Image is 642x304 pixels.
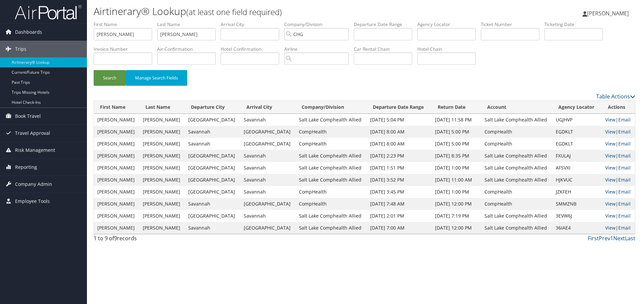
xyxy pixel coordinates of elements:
a: View [605,189,616,195]
td: [PERSON_NAME] [94,222,139,234]
td: [DATE] 1:00 PM [432,186,481,198]
label: Hotel Confirmation [221,46,284,52]
td: [DATE] 1:00 PM [432,162,481,174]
a: Email [618,177,631,183]
td: | [602,150,635,162]
td: CompHealth [296,126,367,138]
span: Employee Tools [15,193,50,210]
td: [DATE] 11:58 PM [432,114,481,126]
td: Savannah [185,198,240,210]
td: Salt Lake Comphealth Allied [481,150,553,162]
td: [GEOGRAPHIC_DATA] [240,222,296,234]
a: Email [618,201,631,207]
label: Last Name [157,21,221,28]
td: 3EVW6J [552,210,602,222]
label: Departure Date Range [354,21,417,28]
a: Email [618,140,631,147]
label: Arrival City [221,21,284,28]
span: 9 [114,235,117,242]
label: Airline [284,46,354,52]
a: Email [618,165,631,171]
th: Account: activate to sort column ascending [481,101,553,114]
td: | [602,186,635,198]
span: Trips [15,41,26,57]
button: Search [94,70,126,86]
td: Salt Lake Comphealth Allied [296,114,367,126]
td: Salt Lake Comphealth Allied [481,174,553,186]
td: 36IAE4 [552,222,602,234]
td: [DATE] 7:19 PM [432,210,481,222]
a: 1 [610,235,613,242]
a: Prev [599,235,610,242]
td: [PERSON_NAME] [94,198,139,210]
label: First Name [94,21,157,28]
a: View [605,201,616,207]
a: First [588,235,599,242]
a: View [605,177,616,183]
span: Reporting [15,159,37,176]
td: Savannah [185,126,240,138]
th: Agency Locator: activate to sort column ascending [552,101,602,114]
td: [PERSON_NAME] [94,162,139,174]
td: [GEOGRAPHIC_DATA] [240,138,296,150]
td: | [602,222,635,234]
td: [GEOGRAPHIC_DATA] [240,126,296,138]
td: [DATE] 7:48 AM [367,198,432,210]
td: [PERSON_NAME] [139,222,185,234]
label: Invoice Number [94,46,157,52]
label: Air Confirmation [157,46,221,52]
label: Car Rental Chain [354,46,417,52]
span: Dashboards [15,24,42,40]
a: Email [618,153,631,159]
td: Savannah [185,222,240,234]
td: Savannah [240,186,296,198]
td: Salt Lake Comphealth Allied [296,150,367,162]
td: [GEOGRAPHIC_DATA] [185,174,240,186]
a: Table Actions [596,93,635,100]
td: [GEOGRAPHIC_DATA] [185,210,240,222]
a: View [605,116,616,123]
td: [DATE] 8:00 AM [367,126,432,138]
th: Departure City: activate to sort column ascending [185,101,240,114]
td: Salt Lake Comphealth Allied [296,174,367,186]
th: Actions [602,101,635,114]
td: [GEOGRAPHIC_DATA] [185,150,240,162]
a: View [605,213,616,219]
td: Salt Lake Comphealth Allied [296,162,367,174]
td: [DATE] 2:01 PM [367,210,432,222]
td: [DATE] 12:00 PM [432,222,481,234]
label: Agency Locator [417,21,481,28]
label: Ticket Number [481,21,544,28]
td: [PERSON_NAME] [139,114,185,126]
span: Travel Approval [15,125,50,141]
th: Company/Division [296,101,367,114]
td: [PERSON_NAME] [139,174,185,186]
td: [PERSON_NAME] [94,186,139,198]
td: [PERSON_NAME] [139,150,185,162]
td: Salt Lake Comphealth Allied [481,114,553,126]
td: [DATE] 5:00 PM [432,138,481,150]
td: Salt Lake Comphealth Allied [481,162,553,174]
td: [GEOGRAPHIC_DATA] [185,114,240,126]
td: SMMZNB [552,198,602,210]
td: CompHealth [481,186,553,198]
td: [PERSON_NAME] [94,138,139,150]
td: | [602,126,635,138]
a: Email [618,189,631,195]
a: View [605,153,616,159]
td: [PERSON_NAME] [139,126,185,138]
td: [PERSON_NAME] [94,210,139,222]
td: [PERSON_NAME] [94,114,139,126]
td: Salt Lake Comphealth Allied [296,222,367,234]
a: [PERSON_NAME] [582,3,635,23]
td: [PERSON_NAME] [139,162,185,174]
td: [DATE] 2:23 PM [367,150,432,162]
td: [DATE] 7:00 AM [367,222,432,234]
td: Savannah [240,162,296,174]
td: [DATE] 1:51 PM [367,162,432,174]
small: (at least one field required) [186,6,282,17]
td: [DATE] 12:00 PM [432,198,481,210]
td: [PERSON_NAME] [139,198,185,210]
label: Ticketing Date [544,21,608,28]
td: [DATE] 8:35 PM [432,150,481,162]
